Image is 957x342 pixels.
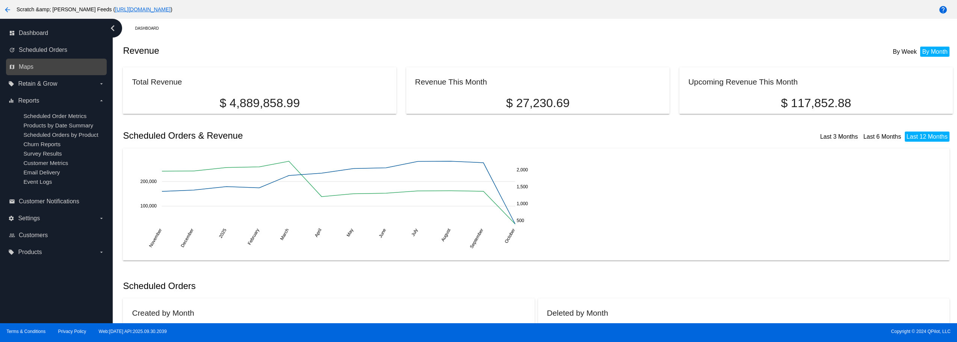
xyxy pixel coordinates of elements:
[123,281,538,291] h2: Scheduled Orders
[19,30,48,36] span: Dashboard
[107,22,119,34] i: chevron_left
[19,198,79,205] span: Customer Notifications
[23,160,68,166] a: Customer Metrics
[9,47,15,53] i: update
[907,133,948,140] a: Last 12 Months
[98,249,104,255] i: arrow_drop_down
[9,195,104,207] a: email Customer Notifications
[9,61,104,73] a: map Maps
[123,45,538,56] h2: Revenue
[440,227,452,242] text: August
[939,5,948,14] mat-icon: help
[415,96,661,110] p: $ 27,230.69
[688,96,943,110] p: $ 117,852.88
[132,309,194,317] h2: Created by Month
[247,227,260,246] text: February
[58,329,86,334] a: Privacy Policy
[6,329,45,334] a: Terms & Conditions
[547,309,608,317] h2: Deleted by Month
[279,227,290,241] text: March
[8,81,14,87] i: local_offer
[19,47,67,53] span: Scheduled Orders
[517,184,528,189] text: 1,500
[23,113,86,119] a: Scheduled Order Metrics
[891,47,919,57] li: By Week
[123,130,538,141] h2: Scheduled Orders & Revenue
[3,5,12,14] mat-icon: arrow_back
[18,97,39,104] span: Reports
[19,64,33,70] span: Maps
[98,215,104,221] i: arrow_drop_down
[17,6,172,12] span: Scratch &amp; [PERSON_NAME] Feeds ( )
[9,232,15,238] i: people_outline
[141,203,157,209] text: 100,000
[469,227,484,249] text: September
[378,227,387,239] text: June
[180,227,195,248] text: December
[314,227,323,238] text: April
[18,215,40,222] span: Settings
[99,329,167,334] a: Web:[DATE] API:2025.09.30.2039
[23,141,60,147] a: Churn Reports
[9,30,15,36] i: dashboard
[920,47,949,57] li: By Month
[98,81,104,87] i: arrow_drop_down
[132,77,182,86] h2: Total Revenue
[820,133,858,140] a: Last 3 Months
[8,249,14,255] i: local_offer
[517,201,528,206] text: 1,000
[9,44,104,56] a: update Scheduled Orders
[863,133,901,140] a: Last 6 Months
[23,122,93,129] a: Products by Date Summary
[688,77,798,86] h2: Upcoming Revenue This Month
[218,227,228,239] text: 2025
[23,132,98,138] a: Scheduled Orders by Product
[9,229,104,241] a: people_outline Customers
[517,218,524,223] text: 500
[8,215,14,221] i: settings
[18,249,42,256] span: Products
[98,98,104,104] i: arrow_drop_down
[9,27,104,39] a: dashboard Dashboard
[23,150,62,157] a: Survey Results
[517,167,528,173] text: 2,000
[8,98,14,104] i: equalizer
[135,23,165,34] a: Dashboard
[19,232,48,239] span: Customers
[23,179,52,185] a: Event Logs
[410,227,419,237] text: July
[148,227,163,248] text: November
[415,77,487,86] h2: Revenue This Month
[18,80,57,87] span: Retain & Grow
[9,64,15,70] i: map
[504,227,516,244] text: October
[132,96,387,110] p: $ 4,889,858.99
[485,329,951,334] span: Copyright © 2024 QPilot, LLC
[346,227,354,238] text: May
[23,169,60,176] a: Email Delivery
[115,6,171,12] a: [URL][DOMAIN_NAME]
[9,198,15,204] i: email
[141,179,157,184] text: 200,000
